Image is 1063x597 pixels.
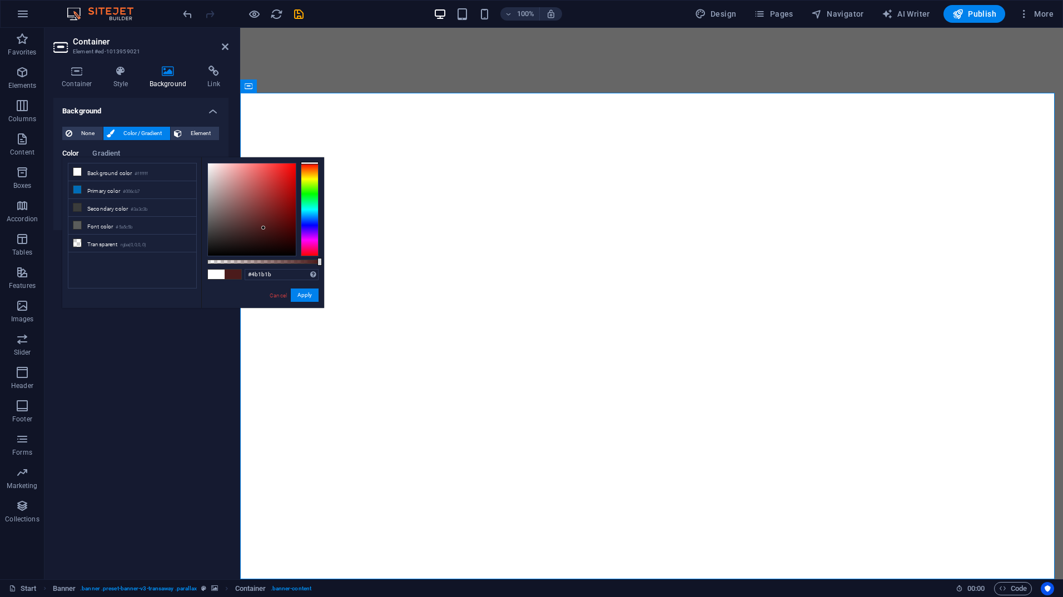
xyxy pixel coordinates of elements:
a: Click to cancel selection. Double-click to open Pages [9,582,37,595]
p: Columns [8,115,36,123]
span: Color [62,147,79,162]
i: This element is a customizable preset [201,585,206,591]
h4: Background [141,66,200,89]
h4: Link [199,66,229,89]
i: On resize automatically adjust zoom level to fit chosen device. [546,9,556,19]
small: rgba(0,0,0,.0) [121,241,147,249]
li: Transparent [68,235,196,252]
h4: Container [53,66,105,89]
button: Apply [291,288,319,302]
button: Pages [749,5,797,23]
p: Slider [14,348,31,357]
p: Header [11,381,33,390]
small: #ffffff [135,170,148,178]
p: Collections [5,515,39,524]
p: Boxes [13,181,32,190]
i: This element contains a background [211,585,218,591]
span: Publish [952,8,996,19]
p: Accordion [7,215,38,223]
button: Publish [943,5,1005,23]
span: #ffffff [208,270,225,279]
span: #4b1b1b [225,270,241,279]
h2: Container [73,37,229,47]
span: 00 00 [967,582,985,595]
h4: Style [105,66,141,89]
button: Navigator [807,5,868,23]
span: Design [695,8,737,19]
li: Primary color [68,181,196,199]
span: AI Writer [882,8,930,19]
small: #3a3c3b [131,206,147,213]
span: : [975,584,977,593]
button: Design [691,5,741,23]
a: Cancel [269,291,288,300]
li: Font color [68,217,196,235]
p: Images [11,315,34,324]
img: Editor Logo [64,7,147,21]
p: Favorites [8,48,36,57]
button: Code [994,582,1032,595]
span: Color / Gradient [118,127,167,140]
span: Pages [754,8,793,19]
button: reload [270,7,283,21]
span: . banner .preset-banner-v3-transaway .parallax [80,582,197,595]
button: Usercentrics [1041,582,1054,595]
p: Features [9,281,36,290]
span: . banner-content [271,582,311,595]
p: Content [10,148,34,157]
span: Navigator [811,8,864,19]
span: More [1019,8,1054,19]
button: undo [181,7,194,21]
button: Click here to leave preview mode and continue editing [247,7,261,21]
h6: 100% [517,7,535,21]
p: Tables [12,248,32,257]
span: Click to select. Double-click to edit [53,582,76,595]
span: Gradient [92,147,120,162]
li: Background color [68,163,196,181]
p: Marketing [7,481,37,490]
h3: Element #ed-1013959021 [73,47,206,57]
li: Secondary color [68,199,196,217]
p: Elements [8,81,37,90]
i: Save (Ctrl+S) [292,8,305,21]
p: Footer [12,415,32,424]
p: Forms [12,448,32,457]
button: Element [171,127,219,140]
span: None [76,127,100,140]
button: save [292,7,305,21]
button: Color / Gradient [103,127,170,140]
h6: Session time [956,582,985,595]
small: #5a5c5b [116,223,132,231]
i: Undo: Change background (Ctrl+Z) [181,8,194,21]
button: More [1014,5,1058,23]
nav: breadcrumb [53,582,311,595]
button: None [62,127,103,140]
button: 100% [500,7,540,21]
span: Element [185,127,216,140]
small: #006cb7 [123,188,140,196]
span: Code [999,582,1027,595]
h4: Background [53,98,229,118]
i: Reload page [270,8,283,21]
button: AI Writer [877,5,935,23]
span: Click to select. Double-click to edit [235,582,266,595]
